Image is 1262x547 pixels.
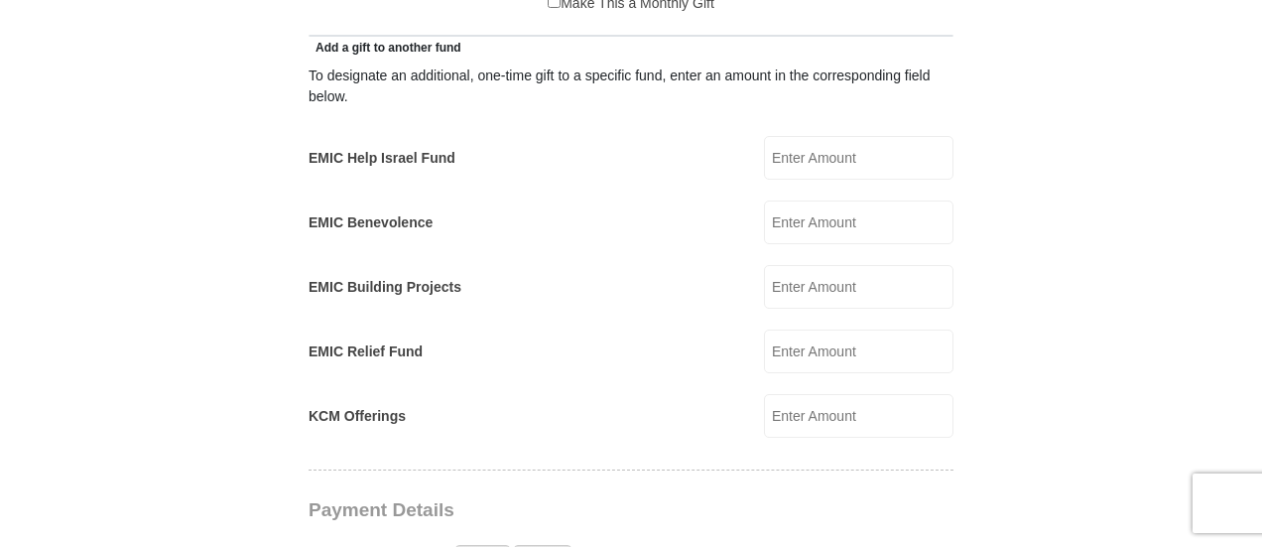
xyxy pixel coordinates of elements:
[309,499,815,522] h3: Payment Details
[309,277,461,298] label: EMIC Building Projects
[764,201,953,244] input: Enter Amount
[764,394,953,438] input: Enter Amount
[309,66,953,107] div: To designate an additional, one-time gift to a specific fund, enter an amount in the correspondin...
[309,41,461,55] span: Add a gift to another fund
[764,136,953,180] input: Enter Amount
[309,342,423,362] label: EMIC Relief Fund
[309,406,406,427] label: KCM Offerings
[309,148,455,169] label: EMIC Help Israel Fund
[764,330,953,373] input: Enter Amount
[309,212,433,233] label: EMIC Benevolence
[764,265,953,309] input: Enter Amount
